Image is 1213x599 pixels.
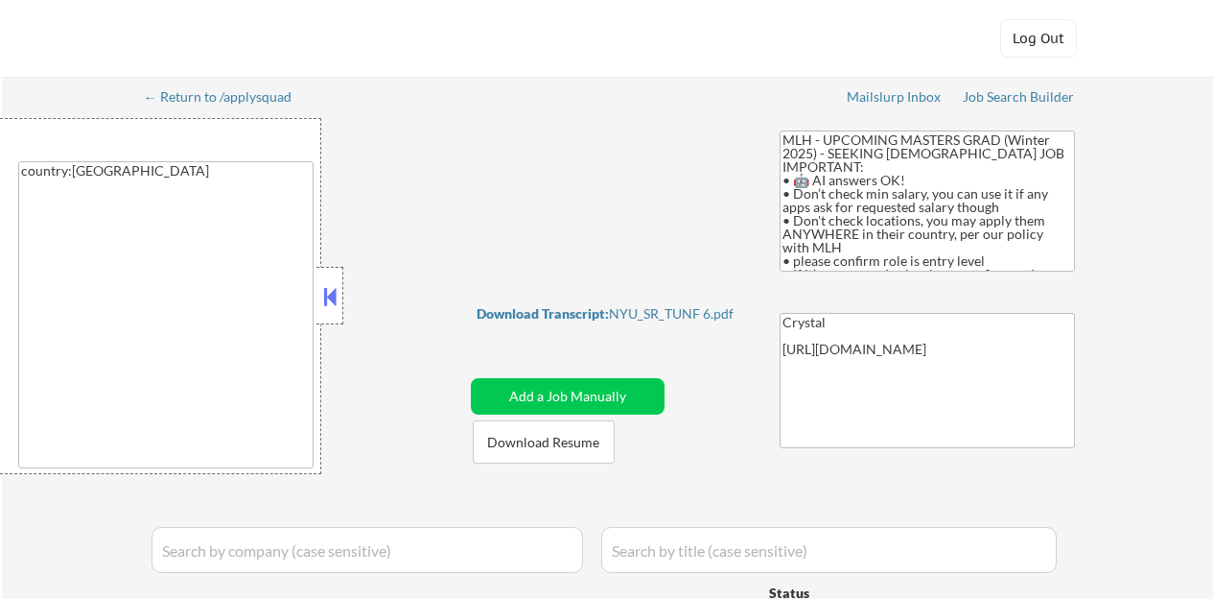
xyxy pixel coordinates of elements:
a: ← Return to /applysquad [144,89,310,108]
div: NYU_SR_TUNF 6.pdf [477,307,743,321]
a: Mailslurp Inbox [847,89,943,108]
button: Log Out [1000,19,1077,58]
div: ← Return to /applysquad [144,90,310,104]
button: Add a Job Manually [471,378,665,415]
input: Search by company (case sensitive) [152,527,583,573]
a: Job Search Builder [963,89,1075,108]
div: Job Search Builder [963,90,1075,104]
button: Download Resume [473,420,615,464]
div: Mailslurp Inbox [847,90,943,104]
a: Download Transcript:NYU_SR_TUNF 6.pdf [477,306,743,325]
input: Search by title (case sensitive) [601,527,1057,573]
strong: Download Transcript: [477,305,609,322]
